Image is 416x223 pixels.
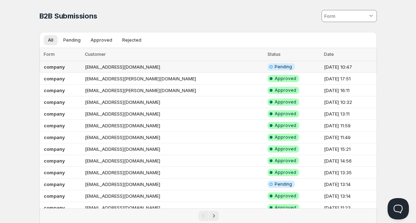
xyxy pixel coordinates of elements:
b: company [44,123,65,128]
td: [DATE] 11:49 [322,132,377,143]
td: [DATE] 16:11 [322,85,377,96]
b: company [44,181,65,187]
td: [DATE] 10:32 [322,96,377,108]
td: [EMAIL_ADDRESS][DOMAIN_NAME] [83,132,265,143]
td: [EMAIL_ADDRESS][DOMAIN_NAME] [83,167,265,179]
b: company [44,64,65,70]
span: Rejected [122,37,141,43]
span: Approved [275,87,296,93]
b: company [44,205,65,211]
td: [EMAIL_ADDRESS][DOMAIN_NAME] [83,202,265,214]
td: [EMAIL_ADDRESS][DOMAIN_NAME] [83,61,265,73]
span: Pending [63,37,81,43]
span: Approved [275,76,296,81]
span: Approved [275,170,296,175]
span: Approved [275,158,296,164]
span: Customer [85,52,106,57]
td: [EMAIL_ADDRESS][DOMAIN_NAME] [83,143,265,155]
td: [DATE] 13:11 [322,108,377,120]
span: Approved [275,146,296,152]
span: Approved [275,111,296,117]
span: Status [268,52,281,57]
td: [EMAIL_ADDRESS][DOMAIN_NAME] [83,108,265,120]
span: Pending [275,181,292,187]
b: company [44,146,65,152]
b: company [44,193,65,199]
td: [DATE] 13:14 [322,179,377,190]
td: [DATE] 13:35 [322,167,377,179]
td: [EMAIL_ADDRESS][PERSON_NAME][DOMAIN_NAME] [83,85,265,96]
span: Approved [275,134,296,140]
td: [DATE] 13:14 [322,190,377,202]
input: Form [323,10,368,22]
span: All [48,37,53,43]
span: Approved [275,123,296,128]
span: Approved [275,99,296,105]
td: [DATE] 11:59 [322,120,377,132]
span: Approved [275,193,296,199]
td: [EMAIL_ADDRESS][PERSON_NAME][DOMAIN_NAME] [83,73,265,85]
button: Next [209,211,219,221]
b: company [44,87,65,93]
td: [EMAIL_ADDRESS][DOMAIN_NAME] [83,96,265,108]
td: [DATE] 10:47 [322,61,377,73]
td: [DATE] 17:51 [322,73,377,85]
b: company [44,170,65,175]
b: company [44,99,65,105]
b: company [44,111,65,117]
td: [DATE] 11:23 [322,202,377,214]
b: company [44,158,65,164]
span: Form [44,52,55,57]
nav: Pagination [39,208,377,223]
iframe: Help Scout Beacon - Open [388,198,409,219]
b: company [44,134,65,140]
b: company [44,76,65,81]
span: Pending [275,64,292,70]
td: [EMAIL_ADDRESS][DOMAIN_NAME] [83,120,265,132]
td: [DATE] 14:56 [322,155,377,167]
td: [EMAIL_ADDRESS][DOMAIN_NAME] [83,155,265,167]
td: [DATE] 15:21 [322,143,377,155]
span: Approved [91,37,112,43]
span: Approved [275,205,296,211]
span: Date [324,52,334,57]
td: [EMAIL_ADDRESS][DOMAIN_NAME] [83,190,265,202]
td: [EMAIL_ADDRESS][DOMAIN_NAME] [83,179,265,190]
span: B2B Submissions [39,12,97,20]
